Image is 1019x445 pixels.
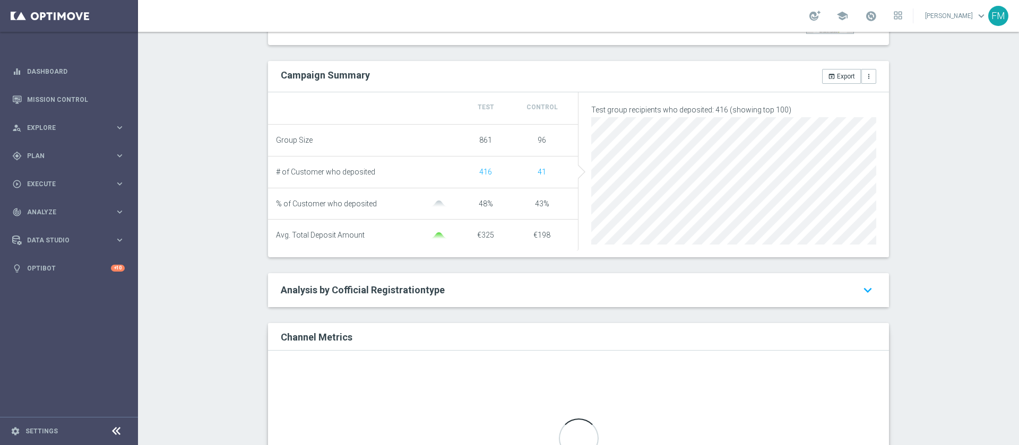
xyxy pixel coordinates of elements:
span: Analysis by Cofficial Registrationtype [281,284,445,295]
span: % of Customer who deposited [276,199,377,208]
p: Test group recipients who deposited: 416 (showing top 100) [591,105,876,115]
h2: Channel Metrics [281,331,352,343]
div: Dashboard [12,57,125,85]
i: open_in_browser [828,73,835,80]
span: school [836,10,848,22]
div: Data Studio [12,235,115,245]
i: keyboard_arrow_right [115,123,125,133]
i: keyboard_arrow_right [115,235,125,245]
i: play_circle_outline [12,179,22,189]
span: Show unique customers [538,168,546,176]
button: Mission Control [12,95,125,104]
div: Plan [12,151,115,161]
img: gaussianGrey.svg [428,200,450,207]
button: gps_fixed Plan keyboard_arrow_right [12,152,125,160]
div: Execute [12,179,115,189]
button: lightbulb Optibot +10 [12,264,125,273]
span: 861 [479,136,492,144]
button: equalizer Dashboard [12,67,125,76]
span: keyboard_arrow_down [975,10,987,22]
i: more_vert [865,73,873,80]
span: Test [478,103,494,111]
a: Optibot [27,254,111,282]
div: Optibot [12,254,125,282]
i: equalizer [12,67,22,76]
i: keyboard_arrow_right [115,151,125,161]
button: play_circle_outline Execute keyboard_arrow_right [12,180,125,188]
button: track_changes Analyze keyboard_arrow_right [12,208,125,216]
i: settings [11,426,20,436]
i: person_search [12,123,22,133]
i: track_changes [12,207,22,217]
a: [PERSON_NAME]keyboard_arrow_down [924,8,988,24]
button: Data Studio keyboard_arrow_right [12,236,125,245]
div: Analyze [12,207,115,217]
span: Plan [27,153,115,159]
span: Execute [27,181,115,187]
span: Explore [27,125,115,131]
button: open_in_browser Export [822,69,861,84]
button: person_search Explore keyboard_arrow_right [12,124,125,132]
div: FM [988,6,1008,26]
i: keyboard_arrow_right [115,207,125,217]
a: Settings [25,428,58,434]
i: keyboard_arrow_down [859,281,876,300]
i: lightbulb [12,264,22,273]
div: Mission Control [12,85,125,114]
i: gps_fixed [12,151,22,161]
div: +10 [111,265,125,272]
span: Show unique customers [479,168,492,176]
button: more_vert [861,69,876,84]
i: keyboard_arrow_right [115,179,125,189]
span: Group Size [276,136,313,145]
span: Data Studio [27,237,115,243]
span: Avg. Total Deposit Amount [276,231,365,240]
a: Dashboard [27,57,125,85]
a: Mission Control [27,85,125,114]
div: Explore [12,123,115,133]
a: Analysis by Cofficial Registrationtype keyboard_arrow_down [281,284,876,296]
span: €325 [477,231,494,239]
img: gaussianGreen.svg [428,232,450,239]
span: 48% [479,199,493,208]
div: Channel Metrics [281,329,883,344]
span: 43% [535,199,549,208]
h2: Campaign Summary [281,69,370,81]
span: # of Customer who deposited [276,168,375,177]
span: €198 [533,231,550,239]
span: 96 [538,136,546,144]
span: Analyze [27,209,115,215]
span: Control [526,103,558,111]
